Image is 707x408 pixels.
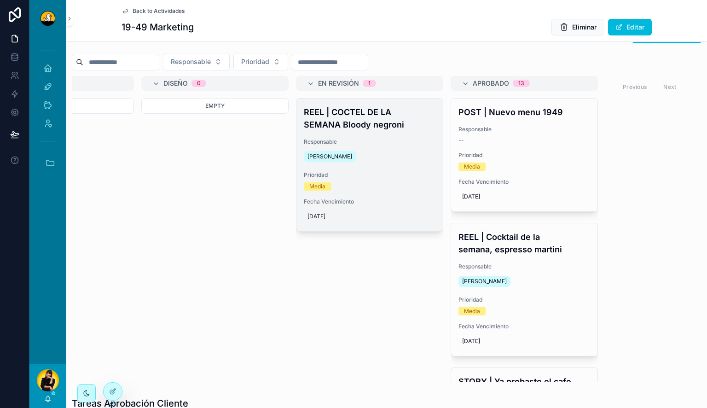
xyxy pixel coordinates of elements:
span: Diseño [163,79,188,88]
span: Responsable [458,126,590,133]
span: Back to Actividades [133,7,185,15]
span: Responsable [171,57,211,66]
span: Fecha Vencimiento [458,178,590,186]
span: Aprobado [473,79,509,88]
span: Prioridad [458,296,590,303]
h4: STORY | Ya probaste el cafe tematico en nuestra terraza? [458,375,590,400]
span: -- [458,137,464,144]
a: POST | Nuevo menu 1949Responsable--PrioridadMediaFecha Vencimiento[DATE] [451,98,598,212]
span: Fecha Vencimiento [304,198,435,205]
div: 0 [197,80,201,87]
h4: REEL | Cocktail de la semana, espresso martini [458,231,590,256]
div: 13 [518,80,524,87]
span: [DATE] [462,338,586,345]
h4: REEL | COCTEL DE LA SEMANA Bloody negroni [304,106,435,131]
img: App logo [41,11,55,26]
div: Media [464,163,480,171]
h1: 19-49 Marketing [122,21,194,34]
span: Fecha Vencimiento [458,323,590,330]
button: Select Button [163,53,230,70]
span: Prioridad [458,152,590,159]
button: Eliminar [551,19,604,35]
a: REEL | Cocktail de la semana, espresso martiniResponsable[PERSON_NAME]PrioridadMediaFecha Vencimi... [451,223,598,356]
span: Prioridad [241,57,269,66]
span: [PERSON_NAME] [462,278,507,285]
span: En Revisión [318,79,359,88]
a: REEL | COCTEL DE LA SEMANA Bloody negroniResponsable[PERSON_NAME]PrioridadMediaFecha Vencimiento[... [296,98,443,232]
button: Select Button [233,53,288,70]
div: Media [464,307,480,315]
span: Responsable [304,138,435,146]
span: [PERSON_NAME] [307,153,352,160]
span: Eliminar [572,23,597,32]
span: [DATE] [307,213,432,220]
div: Media [309,182,325,191]
span: Empty [205,102,225,109]
div: 1 [368,80,371,87]
a: Back to Actividades [122,7,185,15]
div: scrollable content [29,37,66,189]
button: Editar [608,19,652,35]
span: [DATE] [462,193,586,200]
h4: POST | Nuevo menu 1949 [458,106,590,118]
span: Prioridad [304,171,435,179]
span: Responsable [458,263,590,270]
